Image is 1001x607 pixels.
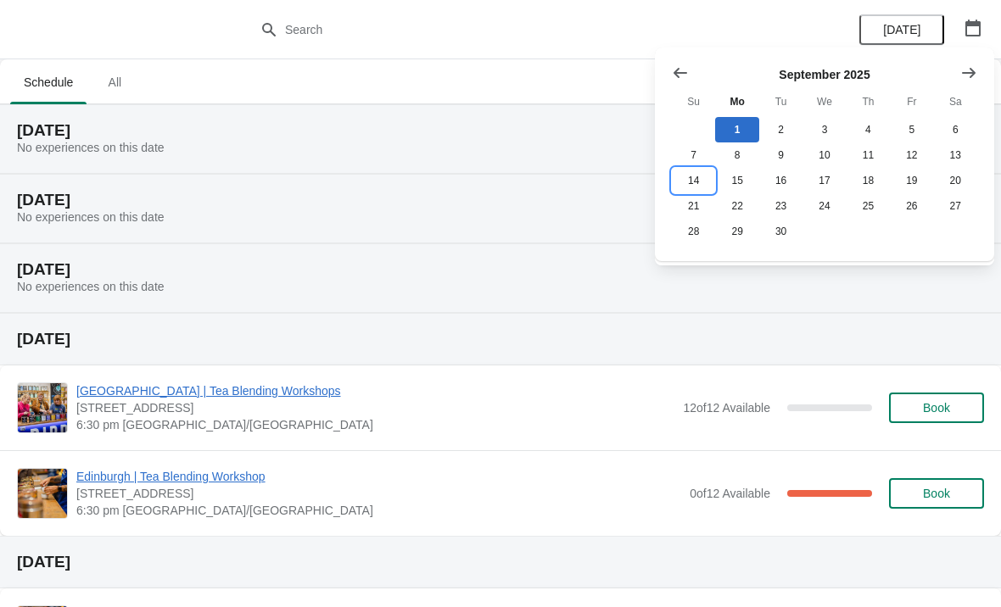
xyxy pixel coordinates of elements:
[890,168,933,193] button: Friday September 19 2025
[847,86,890,117] th: Thursday
[76,502,681,519] span: 6:30 pm [GEOGRAPHIC_DATA]/[GEOGRAPHIC_DATA]
[953,58,984,88] button: Show next month, October 2025
[715,219,758,244] button: Monday September 29 2025
[715,117,758,142] button: Today Monday September 1 2025
[17,210,165,224] span: No experiences on this date
[802,193,846,219] button: Wednesday September 24 2025
[76,416,674,433] span: 6:30 pm [GEOGRAPHIC_DATA]/[GEOGRAPHIC_DATA]
[890,117,933,142] button: Friday September 5 2025
[802,86,846,117] th: Wednesday
[76,382,674,399] span: [GEOGRAPHIC_DATA] | Tea Blending Workshops
[10,67,87,97] span: Schedule
[18,383,67,432] img: Glasgow | Tea Blending Workshops | 215 Byres Road, Glasgow G12 8UD, UK | 6:30 pm Europe/London
[715,142,758,168] button: Monday September 8 2025
[889,478,984,509] button: Book
[672,142,715,168] button: Sunday September 7 2025
[17,280,165,293] span: No experiences on this date
[672,86,715,117] th: Sunday
[759,193,802,219] button: Tuesday September 23 2025
[759,117,802,142] button: Tuesday September 2 2025
[934,168,977,193] button: Saturday September 20 2025
[672,168,715,193] button: Sunday September 14 2025
[672,193,715,219] button: Sunday September 21 2025
[17,122,984,139] h2: [DATE]
[18,469,67,518] img: Edinburgh | Tea Blending Workshop | 89 Rose Street, Edinburgh, EH2 3DT | 6:30 pm Europe/London
[759,86,802,117] th: Tuesday
[17,192,984,209] h2: [DATE]
[284,14,751,45] input: Search
[934,86,977,117] th: Saturday
[93,67,136,97] span: All
[76,485,681,502] span: [STREET_ADDRESS]
[759,168,802,193] button: Tuesday September 16 2025
[672,219,715,244] button: Sunday September 28 2025
[859,14,944,45] button: [DATE]
[76,399,674,416] span: [STREET_ADDRESS]
[923,401,950,415] span: Book
[847,168,890,193] button: Thursday September 18 2025
[759,142,802,168] button: Tuesday September 9 2025
[759,219,802,244] button: Tuesday September 30 2025
[683,401,770,415] span: 12 of 12 Available
[934,117,977,142] button: Saturday September 6 2025
[890,142,933,168] button: Friday September 12 2025
[883,23,920,36] span: [DATE]
[17,261,984,278] h2: [DATE]
[847,142,890,168] button: Thursday September 11 2025
[890,193,933,219] button: Friday September 26 2025
[889,393,984,423] button: Book
[17,141,165,154] span: No experiences on this date
[17,554,984,571] h2: [DATE]
[665,58,696,88] button: Show previous month, August 2025
[890,86,933,117] th: Friday
[923,487,950,500] span: Book
[715,168,758,193] button: Monday September 15 2025
[847,117,890,142] button: Thursday September 4 2025
[847,193,890,219] button: Thursday September 25 2025
[802,168,846,193] button: Wednesday September 17 2025
[17,331,984,348] h2: [DATE]
[934,193,977,219] button: Saturday September 27 2025
[934,142,977,168] button: Saturday September 13 2025
[76,468,681,485] span: Edinburgh | Tea Blending Workshop
[802,142,846,168] button: Wednesday September 10 2025
[715,193,758,219] button: Monday September 22 2025
[690,487,770,500] span: 0 of 12 Available
[715,86,758,117] th: Monday
[802,117,846,142] button: Wednesday September 3 2025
